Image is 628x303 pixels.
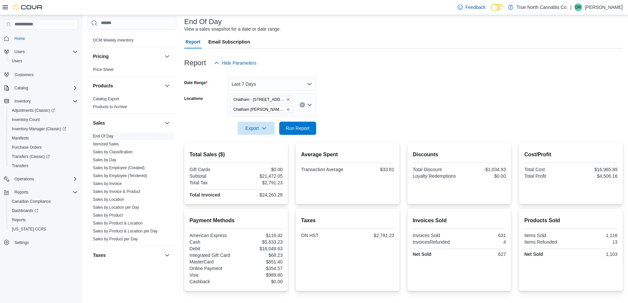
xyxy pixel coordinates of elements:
div: Total Profit [524,173,569,179]
div: 1,103 [572,252,617,257]
span: Report [186,35,200,48]
span: Feedback [465,4,486,11]
span: Sales by Classification [93,149,133,155]
div: 627 [461,252,506,257]
span: Operations [12,175,78,183]
div: Visa [190,272,235,278]
span: Users [12,58,22,64]
a: Inventory Manager (Classic) [7,124,80,134]
button: Users [12,48,27,56]
button: OCM [163,23,171,31]
button: Catalog [1,83,80,93]
button: Pricing [163,52,171,60]
span: End Of Day [93,134,113,139]
span: Transfers (Classic) [12,154,50,159]
div: MasterCard [190,259,235,264]
a: Reports [9,216,28,224]
div: $851.40 [237,259,283,264]
div: $33.81 [349,167,394,172]
button: Run Report [279,122,316,135]
button: Users [7,56,80,66]
a: Sales by Location per Day [93,205,139,210]
span: Adjustments (Classic) [12,108,55,113]
div: Integrated Gift Card [190,253,235,258]
a: Canadian Compliance [9,197,53,205]
div: $4,506.16 [572,173,617,179]
a: Sales by Invoice & Product [93,189,140,194]
a: Sales by Employee (Created) [93,166,145,170]
span: Sales by Invoice [93,181,122,186]
span: Catalog Export [93,96,119,102]
span: Chatham - 85 King St W [230,96,293,103]
a: Sales by Product & Location per Day [93,229,158,233]
span: Users [9,57,78,65]
div: Transaction Average [301,167,346,172]
a: Adjustments (Classic) [9,106,58,114]
button: Users [1,47,80,56]
h3: Taxes [93,252,106,258]
span: Inventory Manager (Classic) [12,126,66,132]
a: Inventory Count [9,116,43,124]
h2: Invoices Sold [413,217,506,225]
a: Transfers (Classic) [9,153,52,161]
label: Date Range [184,80,208,85]
a: Inventory Manager (Classic) [9,125,69,133]
a: Feedback [455,1,488,14]
span: Reports [9,216,78,224]
button: Canadian Compliance [7,197,80,206]
h2: Average Spent [301,151,394,159]
button: Operations [1,174,80,184]
div: 4 [461,239,506,245]
span: Users [15,49,25,54]
span: Inventory Manager (Classic) [9,125,78,133]
strong: Net Sold [524,252,543,257]
a: End Of Day [93,134,113,138]
button: Reports [7,215,80,225]
div: 13 [572,239,617,245]
button: Catalog [12,84,31,92]
button: Customers [1,70,80,79]
h3: Pricing [93,53,108,60]
a: Purchase Orders [9,143,45,151]
h3: End Of Day [184,18,222,26]
span: Inventory [12,97,78,105]
h2: Products Sold [524,217,617,225]
div: $68.23 [237,253,283,258]
div: $354.57 [237,266,283,271]
input: Dark Mode [491,4,505,11]
span: Inventory [15,99,31,104]
div: Debit [190,246,235,251]
div: Total Tax [190,180,235,185]
button: Settings [1,238,80,247]
a: Sales by Day [93,158,116,162]
button: Taxes [163,251,171,259]
button: Last 7 Days [228,77,316,91]
div: $5,833.23 [237,239,283,245]
span: Manifests [12,136,29,141]
a: Sales by Product [93,213,123,218]
span: Manifests [9,134,78,142]
div: InvoicesRefunded [413,239,458,245]
strong: Total Invoiced [190,192,220,197]
a: Sales by Classification [93,150,133,154]
span: OCM Weekly Inventory [93,38,134,43]
span: Catalog [12,84,78,92]
p: True North Cannabis Co. [517,3,568,11]
a: Products to Archive [93,105,127,109]
p: | [570,3,572,11]
a: Settings [12,239,31,247]
div: -$1,034.93 [461,167,506,172]
div: Invoices Sold [413,233,458,238]
span: Users [12,48,78,56]
a: Sales by Location [93,197,124,202]
span: Transfers [9,162,78,170]
h3: Report [184,59,206,67]
h2: Discounts [413,151,506,159]
div: American Express [190,233,235,238]
button: Hide Parameters [211,56,259,70]
span: Dashboards [9,207,78,215]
